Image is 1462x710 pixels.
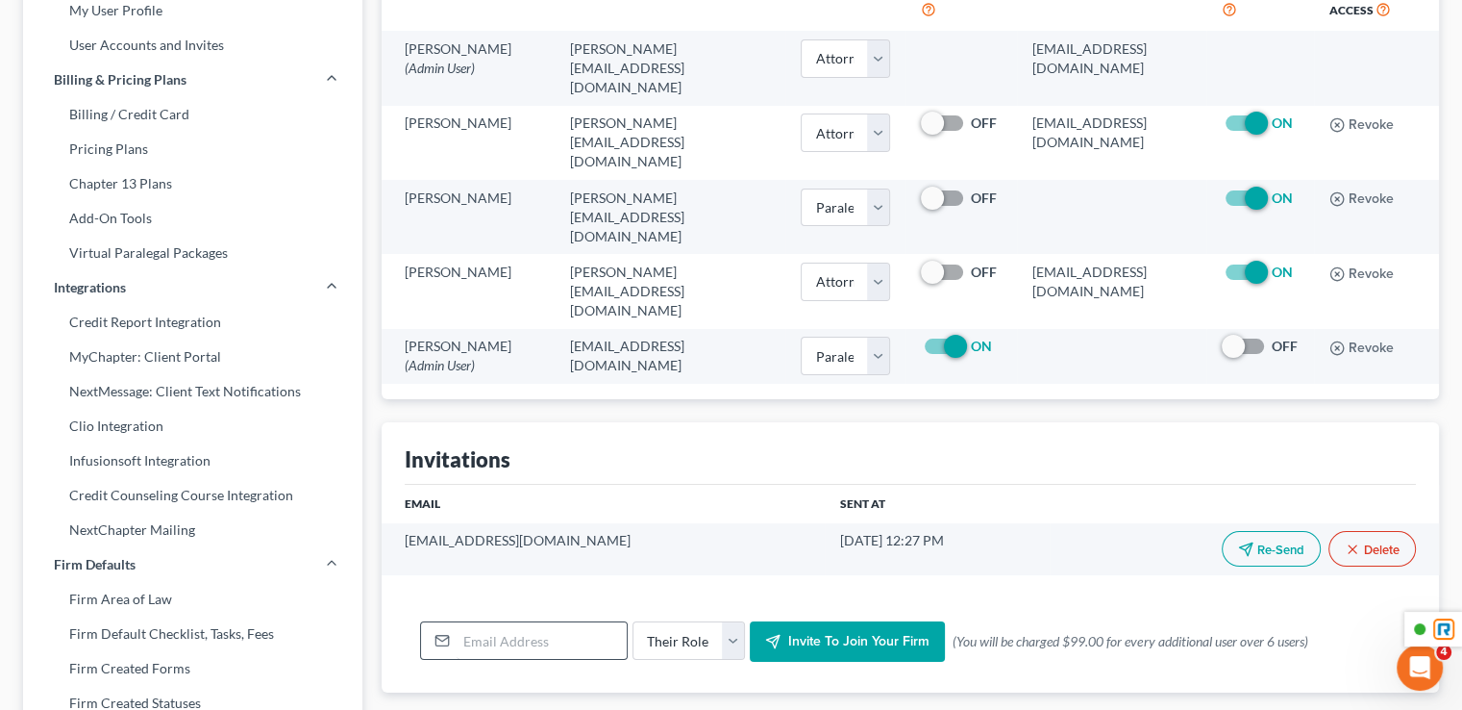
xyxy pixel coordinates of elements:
[405,60,475,76] span: (Admin User)
[23,166,362,201] a: Chapter 13 Plans
[23,28,362,63] a: User Accounts and Invites
[1328,531,1416,567] button: Delete
[382,180,555,254] td: [PERSON_NAME]
[1017,106,1206,180] td: [EMAIL_ADDRESS][DOMAIN_NAME]
[457,622,627,659] input: Email Address
[382,523,824,575] td: [EMAIL_ADDRESS][DOMAIN_NAME]
[1397,645,1443,691] iframe: Intercom live chat
[555,31,785,105] td: [PERSON_NAME][EMAIL_ADDRESS][DOMAIN_NAME]
[953,632,1307,651] span: (You will be charged $99.00 for every additional user over 6 users)
[23,409,362,444] a: Clio Integration
[1329,191,1394,207] button: Revoke
[750,621,945,662] button: Invite to join your firm
[382,254,555,328] td: [PERSON_NAME]
[23,547,362,582] a: Firm Defaults
[382,329,555,384] td: [PERSON_NAME]
[23,444,362,478] a: Infusionsoft Integration
[23,340,362,374] a: MyChapter: Client Portal
[23,617,362,651] a: Firm Default Checklist, Tasks, Fees
[1272,338,1298,354] strong: OFF
[555,329,785,384] td: [EMAIL_ADDRESS][DOMAIN_NAME]
[54,70,186,89] span: Billing & Pricing Plans
[405,445,510,473] div: Invitations
[971,338,992,354] strong: ON
[971,190,997,206] strong: OFF
[1272,264,1293,280] strong: ON
[405,357,475,373] span: (Admin User)
[23,201,362,236] a: Add-On Tools
[1222,531,1321,567] button: Re-Send
[23,63,362,97] a: Billing & Pricing Plans
[23,132,362,166] a: Pricing Plans
[23,305,362,340] a: Credit Report Integration
[382,106,555,180] td: [PERSON_NAME]
[1017,254,1206,328] td: [EMAIL_ADDRESS][DOMAIN_NAME]
[1272,114,1293,131] strong: ON
[971,264,997,280] strong: OFF
[23,651,362,686] a: Firm Created Forms
[23,236,362,270] a: Virtual Paralegal Packages
[1436,645,1451,660] span: 4
[23,374,362,409] a: NextMessage: Client Text Notifications
[23,478,362,513] a: Credit Counseling Course Integration
[1017,31,1206,105] td: [EMAIL_ADDRESS][DOMAIN_NAME]
[23,97,362,132] a: Billing / Credit Card
[555,254,785,328] td: [PERSON_NAME][EMAIL_ADDRESS][DOMAIN_NAME]
[1272,190,1293,206] strong: ON
[23,513,362,547] a: NextChapter Mailing
[825,485,1050,523] th: Sent At
[1329,117,1394,133] button: Revoke
[788,633,929,649] span: Invite to join your firm
[23,270,362,305] a: Integrations
[971,114,997,131] strong: OFF
[1329,266,1394,282] button: Revoke
[54,278,126,297] span: Integrations
[382,485,824,523] th: Email
[23,582,362,617] a: Firm Area of Law
[54,555,136,574] span: Firm Defaults
[825,523,1050,575] td: [DATE] 12:27 PM
[1329,341,1394,356] button: Revoke
[382,31,555,105] td: [PERSON_NAME]
[555,106,785,180] td: [PERSON_NAME][EMAIL_ADDRESS][DOMAIN_NAME]
[555,180,785,254] td: [PERSON_NAME][EMAIL_ADDRESS][DOMAIN_NAME]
